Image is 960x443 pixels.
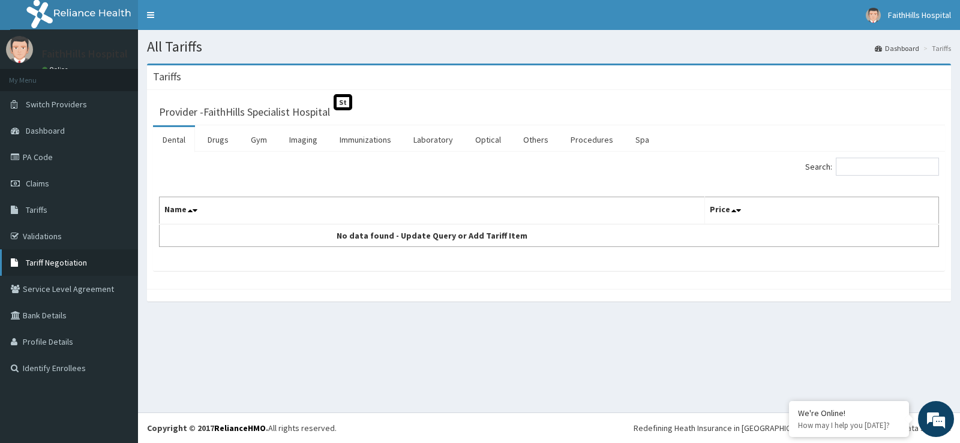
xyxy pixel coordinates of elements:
h3: Provider - FaithHills Specialist Hospital [159,107,330,117]
div: Redefining Heath Insurance in [GEOGRAPHIC_DATA] using Telemedicine and Data Science! [634,422,951,434]
label: Search: [805,158,939,176]
h3: Tariffs [153,71,181,82]
th: Name [160,197,705,225]
span: FaithHills Hospital [888,10,951,20]
span: Tariffs [26,204,47,215]
a: Imaging [280,127,327,152]
img: User Image [866,8,881,23]
span: St [334,94,352,110]
a: Procedures [561,127,623,152]
a: Optical [466,127,511,152]
a: RelianceHMO [214,423,266,433]
p: How may I help you today? [798,420,900,430]
span: We're online! [70,140,166,261]
footer: All rights reserved. [138,412,960,443]
textarea: Type your message and hit 'Enter' [6,306,229,348]
td: No data found - Update Query or Add Tariff Item [160,224,705,247]
span: Tariff Negotiation [26,257,87,268]
a: Dashboard [875,43,919,53]
a: Online [42,65,71,74]
span: Dashboard [26,125,65,136]
a: Others [514,127,558,152]
a: Gym [241,127,277,152]
a: Dental [153,127,195,152]
h1: All Tariffs [147,39,951,55]
div: We're Online! [798,408,900,418]
div: Chat with us now [62,67,202,83]
input: Search: [836,158,939,176]
a: Immunizations [330,127,401,152]
div: Minimize live chat window [197,6,226,35]
a: Drugs [198,127,238,152]
img: User Image [6,36,33,63]
img: d_794563401_company_1708531726252_794563401 [22,60,49,90]
span: Switch Providers [26,99,87,110]
strong: Copyright © 2017 . [147,423,268,433]
li: Tariffs [920,43,951,53]
p: FaithHills Hospital [42,49,128,59]
span: Claims [26,178,49,189]
a: Spa [626,127,659,152]
th: Price [705,197,939,225]
a: Laboratory [404,127,463,152]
